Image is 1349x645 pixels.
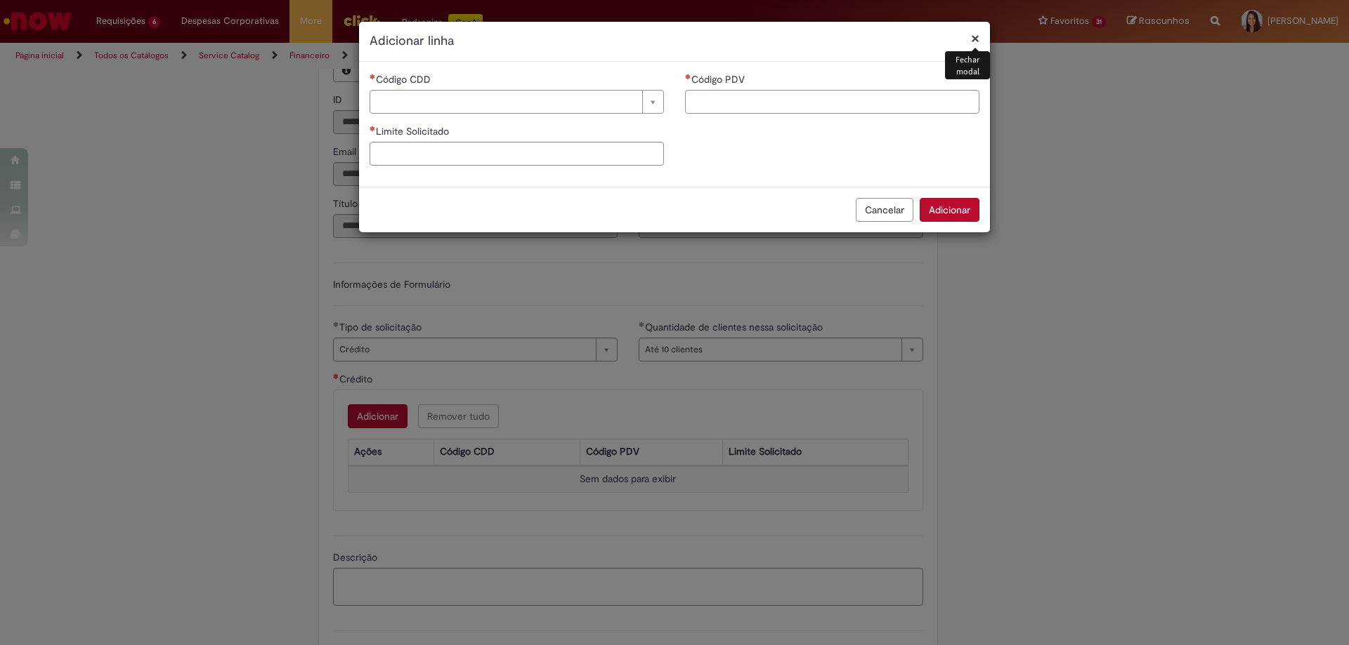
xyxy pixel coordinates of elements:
span: Necessários [685,74,691,79]
a: Limpar campo Código CDD [370,90,664,114]
span: Necessários - Código CDD [376,73,434,86]
button: Cancelar [856,198,913,222]
span: Limite Solicitado [376,125,452,138]
h2: Adicionar linha [370,32,979,51]
button: Adicionar [920,198,979,222]
span: Necessários [370,74,376,79]
button: Fechar modal [971,31,979,46]
input: Limite Solicitado [370,142,664,166]
span: Necessários [370,126,376,131]
input: Código PDV [685,90,979,114]
div: Fechar modal [945,51,990,79]
span: Código PDV [691,73,748,86]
